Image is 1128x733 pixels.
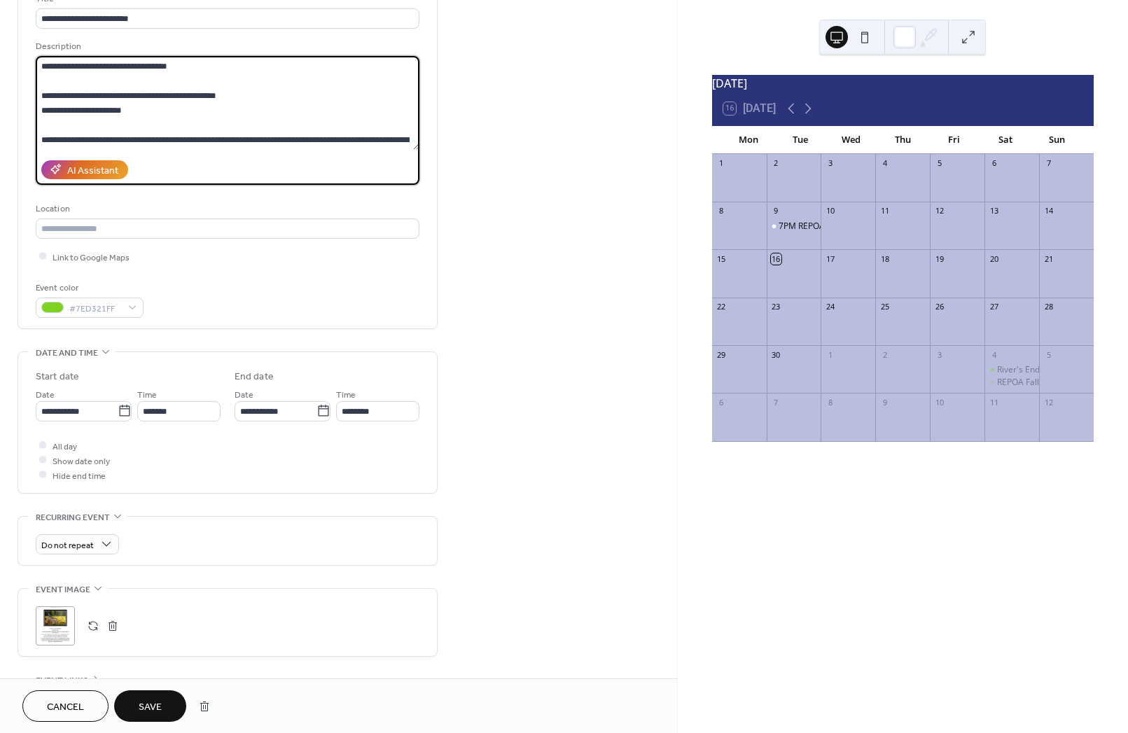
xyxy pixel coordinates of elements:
div: 23 [771,302,781,312]
span: Date and time [36,346,98,361]
div: 9 [879,397,890,407]
span: Do not repeat [41,537,94,553]
div: 7PM REPOA Bi-Monthly Board Meeting [779,221,929,232]
div: 21 [1043,253,1054,264]
div: 4 [989,349,999,360]
div: 5 [1043,349,1054,360]
div: 30 [771,349,781,360]
div: River's End Fall Clean Up [997,364,1093,376]
div: 3 [825,158,835,169]
span: All day [53,439,77,454]
div: Start date [36,370,79,384]
span: Hide end time [53,468,106,483]
div: 2 [771,158,781,169]
span: Cancel [47,700,84,715]
div: 15 [716,253,727,264]
div: 3 [934,349,945,360]
div: Event color [36,281,141,295]
div: 26 [934,302,945,312]
div: [DATE] [712,75,1094,92]
span: Event links [36,673,88,688]
div: 9 [771,206,781,216]
div: 18 [879,253,890,264]
div: 27 [989,302,999,312]
div: AI Assistant [67,163,118,178]
div: 14 [1043,206,1054,216]
button: AI Assistant [41,160,128,179]
div: 6 [989,158,999,169]
div: Sat [980,126,1031,154]
div: 12 [1043,397,1054,407]
button: Cancel [22,690,109,722]
div: 22 [716,302,727,312]
div: End date [235,370,274,384]
div: 4 [879,158,890,169]
div: 11 [989,397,999,407]
div: 29 [716,349,727,360]
div: 8 [825,397,835,407]
span: #7ED321FF [69,301,121,316]
span: Time [336,387,356,402]
div: Thu [877,126,928,154]
div: 7 [1043,158,1054,169]
span: Link to Google Maps [53,250,130,265]
div: 24 [825,302,835,312]
div: River's End Fall Clean Up [984,364,1039,376]
span: Time [137,387,157,402]
span: Date [36,387,55,402]
div: 28 [1043,302,1054,312]
span: Event image [36,582,90,597]
div: Location [36,202,417,216]
span: Show date only [53,454,110,468]
div: Sun [1031,126,1082,154]
div: REPOA Fall Bonfire [984,377,1039,389]
div: Tue [774,126,826,154]
div: 10 [825,206,835,216]
div: Wed [826,126,877,154]
div: 8 [716,206,727,216]
div: REPOA Fall Bonfire [997,377,1070,389]
span: Recurring event [36,510,110,525]
div: Fri [928,126,980,154]
div: 1 [825,349,835,360]
div: 5 [934,158,945,169]
button: Save [114,690,186,722]
div: 6 [716,397,727,407]
span: Date [235,387,253,402]
div: Mon [723,126,774,154]
div: 10 [934,397,945,407]
div: 20 [989,253,999,264]
div: Description [36,39,417,54]
span: Save [139,700,162,715]
div: 16 [771,253,781,264]
div: 1 [716,158,727,169]
div: 25 [879,302,890,312]
div: 19 [934,253,945,264]
div: 7 [771,397,781,407]
div: 17 [825,253,835,264]
div: ; [36,606,75,645]
div: 11 [879,206,890,216]
div: 7PM REPOA Bi-Monthly Board Meeting [767,221,821,232]
div: 2 [879,349,890,360]
div: 12 [934,206,945,216]
div: 13 [989,206,999,216]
